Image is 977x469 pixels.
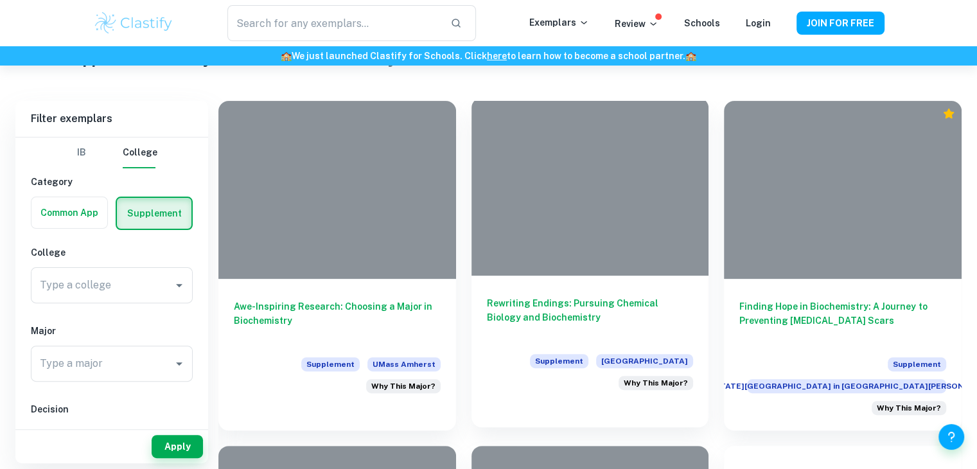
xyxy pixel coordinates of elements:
p: Exemplars [529,15,589,30]
div: Premium [942,107,955,120]
button: College [123,137,157,168]
span: [GEOGRAPHIC_DATA] [596,354,693,368]
h6: Awe-Inspiring Research: Choosing a Major in Biochemistry [234,299,441,342]
span: [US_STATE][GEOGRAPHIC_DATA] in [GEOGRAPHIC_DATA][PERSON_NAME] [747,379,946,393]
h6: Filter exemplars [15,101,208,137]
a: Login [746,18,771,28]
span: Supplement [530,354,588,368]
button: JOIN FOR FREE [797,12,885,35]
h6: Category [31,175,193,189]
span: 🏫 [281,51,292,61]
span: Why This Major? [371,380,436,392]
h6: Finding Hope in Biochemistry: A Journey to Preventing [MEDICAL_DATA] Scars [739,299,946,342]
button: IB [66,137,97,168]
h6: Major [31,324,193,338]
a: Rewriting Endings: Pursuing Chemical Biology and BiochemistrySupplement[GEOGRAPHIC_DATA]Briefly d... [471,101,709,430]
div: Please tell us why you chose the Major(s) you did? [366,379,441,393]
input: Search for any exemplars... [227,5,439,41]
div: Filter type choice [66,137,157,168]
button: Open [170,276,188,294]
button: Open [170,355,188,373]
h6: Decision [31,402,193,416]
h6: We just launched Clastify for Schools. Click to learn how to become a school partner. [3,49,974,63]
a: Awe-Inspiring Research: Choosing a Major in BiochemistrySupplementUMass AmherstPlease tell us why... [218,101,456,430]
button: Help and Feedback [938,424,964,450]
a: here [487,51,507,61]
h6: Rewriting Endings: Pursuing Chemical Biology and Biochemistry [487,296,694,339]
span: UMass Amherst [367,357,441,371]
button: Common App [31,197,107,228]
a: Schools [684,18,720,28]
span: Why This Major? [877,402,941,414]
h6: College [31,245,193,260]
img: Clastify logo [93,10,175,36]
div: Briefly discuss your reasons for pursuing the major you have selected. [619,376,693,390]
p: Review [615,17,658,31]
span: Why This Major? [624,377,688,389]
span: 🏫 [685,51,696,61]
span: Supplement [301,357,360,371]
a: Finding Hope in Biochemistry: A Journey to Preventing [MEDICAL_DATA] ScarsSupplement[US_STATE][GE... [724,101,962,430]
button: Apply [152,435,203,458]
div: Please tell us what you are interested in studying at college and why. Undecided about your acade... [872,401,946,415]
button: Supplement [117,198,191,229]
span: Supplement [888,357,946,371]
